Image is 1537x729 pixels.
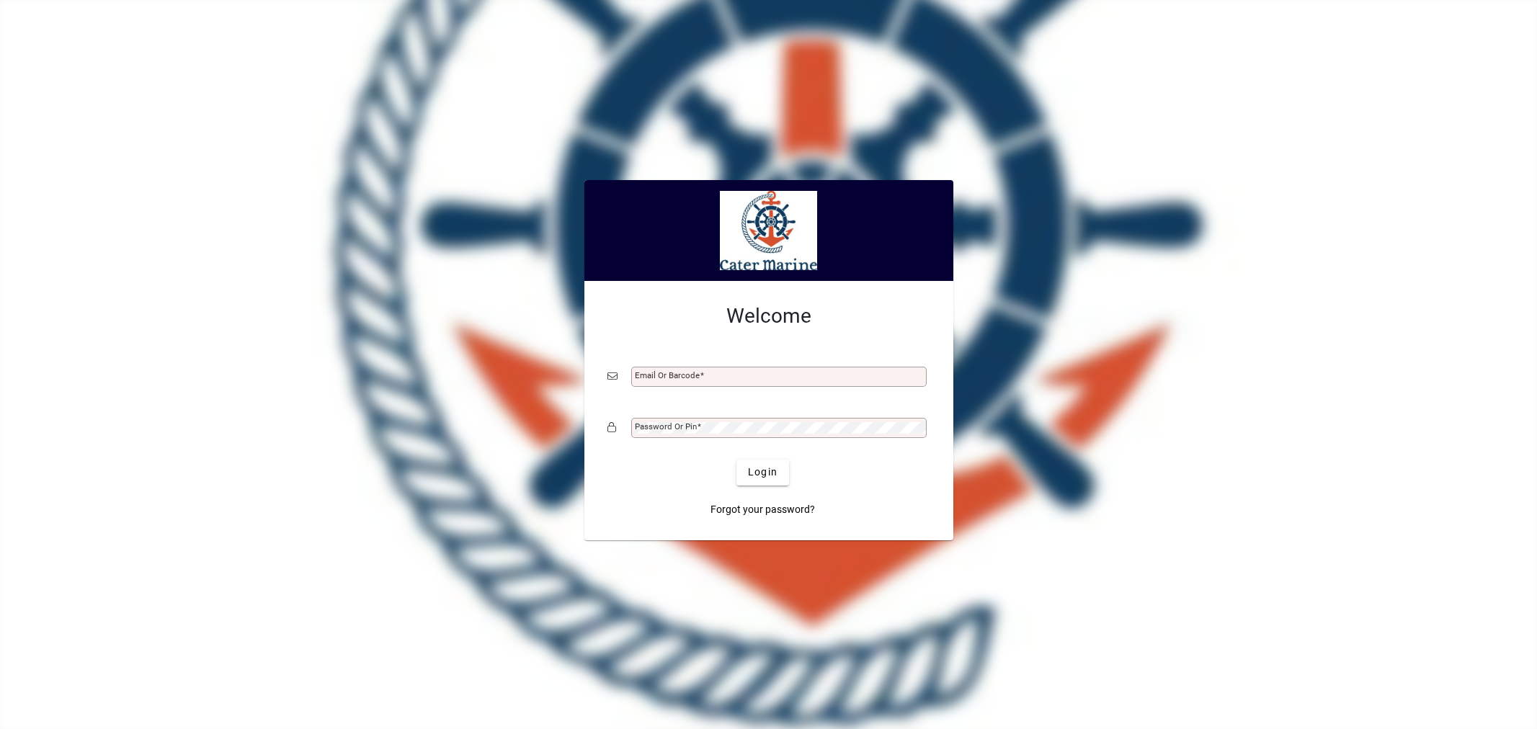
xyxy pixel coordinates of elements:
[635,421,697,431] mat-label: Password or Pin
[607,304,930,328] h2: Welcome
[736,460,789,486] button: Login
[710,502,815,517] span: Forgot your password?
[748,465,778,480] span: Login
[635,370,700,380] mat-label: Email or Barcode
[705,497,821,523] a: Forgot your password?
